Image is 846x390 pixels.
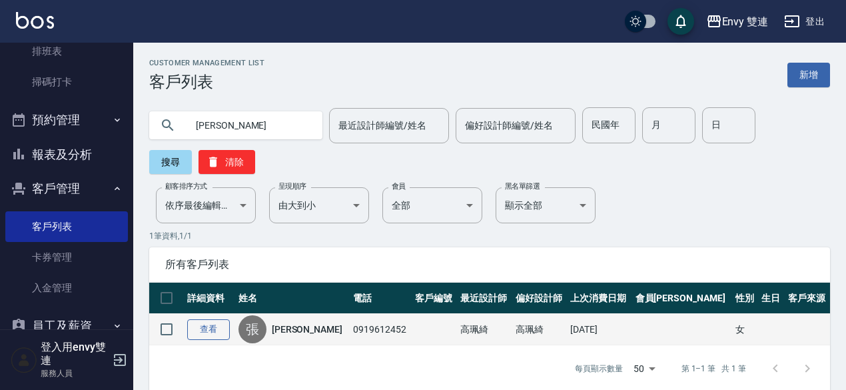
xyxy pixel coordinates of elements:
button: save [667,8,694,35]
img: Person [11,347,37,373]
button: 客戶管理 [5,171,128,206]
div: 顯示全部 [496,187,596,223]
div: Envy 雙連 [722,13,769,30]
button: 員工及薪資 [5,309,128,343]
p: 第 1–1 筆 共 1 筆 [681,363,746,375]
p: 服務人員 [41,367,109,379]
a: 排班表 [5,36,128,67]
span: 所有客戶列表 [165,258,814,271]
a: 查看 [187,319,230,340]
a: 新增 [787,63,830,87]
h5: 登入用envy雙連 [41,341,109,367]
div: 張 [238,315,266,343]
button: Envy 雙連 [701,8,774,35]
td: 0919612452 [350,314,412,345]
img: Logo [16,12,54,29]
a: 卡券管理 [5,242,128,273]
th: 詳細資料 [184,283,235,314]
td: 高珮綺 [512,314,568,345]
button: 預約管理 [5,103,128,137]
td: 高珮綺 [457,314,512,345]
th: 會員[PERSON_NAME] [632,283,733,314]
h2: Customer Management List [149,59,264,67]
button: 報表及分析 [5,137,128,172]
input: 搜尋關鍵字 [187,107,312,143]
a: 掃碼打卡 [5,67,128,97]
th: 姓名 [235,283,350,314]
label: 黑名單篩選 [505,181,540,191]
th: 性別 [732,283,758,314]
a: [PERSON_NAME] [272,323,342,336]
th: 電話 [350,283,412,314]
th: 最近設計師 [457,283,512,314]
label: 顧客排序方式 [165,181,207,191]
th: 客戶編號 [412,283,457,314]
p: 每頁顯示數量 [575,363,623,375]
a: 入金管理 [5,273,128,303]
div: 全部 [382,187,482,223]
button: 搜尋 [149,150,192,174]
td: [DATE] [567,314,632,345]
th: 偏好設計師 [512,283,568,314]
button: 清除 [199,150,255,174]
h3: 客戶列表 [149,73,264,91]
p: 1 筆資料, 1 / 1 [149,230,830,242]
th: 上次消費日期 [567,283,632,314]
div: 由大到小 [269,187,369,223]
label: 會員 [392,181,406,191]
div: 50 [628,351,660,387]
th: 生日 [758,283,784,314]
td: 女 [732,314,758,345]
th: 客戶來源 [785,283,830,314]
button: 登出 [779,9,830,34]
div: 依序最後編輯時間 [156,187,256,223]
a: 客戶列表 [5,211,128,242]
label: 呈現順序 [278,181,306,191]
